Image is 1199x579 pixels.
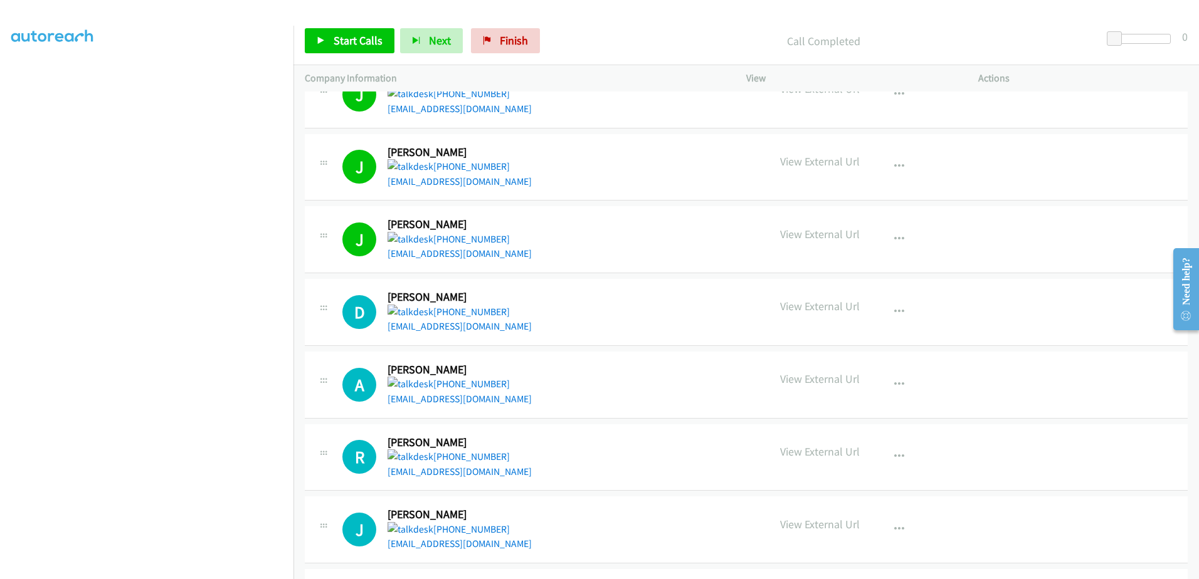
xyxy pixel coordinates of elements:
[780,370,860,387] p: View External Url
[342,150,376,184] h1: J
[388,232,433,247] img: talkdesk
[342,78,376,112] h1: J
[500,33,528,48] span: Finish
[342,368,376,402] h1: A
[342,368,376,402] div: The call is yet to be attempted
[388,217,527,232] h2: [PERSON_NAME]
[746,71,956,86] p: View
[388,377,433,392] img: talkdesk
[388,378,510,390] a: [PHONE_NUMBER]
[388,159,433,174] img: talkdesk
[334,33,383,48] span: Start Calls
[388,523,510,535] a: [PHONE_NUMBER]
[388,508,527,522] h2: [PERSON_NAME]
[342,295,376,329] h1: D
[780,443,860,460] p: View External Url
[1163,239,1199,339] iframe: Resource Center
[388,363,527,377] h2: [PERSON_NAME]
[388,320,532,332] a: [EMAIL_ADDRESS][DOMAIN_NAME]
[1113,34,1171,44] div: Delay between calls (in seconds)
[388,233,510,245] a: [PHONE_NUMBER]
[388,175,532,187] a: [EMAIL_ADDRESS][DOMAIN_NAME]
[388,538,532,550] a: [EMAIL_ADDRESS][DOMAIN_NAME]
[471,28,540,53] a: Finish
[388,145,527,160] h2: [PERSON_NAME]
[388,522,433,537] img: talkdesk
[1182,28,1188,45] div: 0
[342,513,376,546] h1: J
[780,153,860,170] p: View External Url
[388,306,510,318] a: [PHONE_NUMBER]
[388,436,527,450] h2: [PERSON_NAME]
[342,440,376,474] div: The call is yet to be attempted
[780,298,860,315] p: View External Url
[388,88,510,100] a: [PHONE_NUMBER]
[388,290,527,305] h2: [PERSON_NAME]
[388,305,433,320] img: talkdesk
[388,451,510,462] a: [PHONE_NUMBER]
[429,33,451,48] span: Next
[978,71,1188,86] p: Actions
[400,28,463,53] button: Next
[388,449,433,464] img: talkdesk
[342,440,376,474] h1: R
[557,33,1091,50] p: Call Completed
[388,466,532,477] a: [EMAIL_ADDRESS][DOMAIN_NAME]
[780,226,860,243] p: View External Url
[388,393,532,405] a: [EMAIL_ADDRESS][DOMAIN_NAME]
[388,248,532,259] a: [EMAIL_ADDRESS][DOMAIN_NAME]
[388,160,510,172] a: [PHONE_NUMBER]
[780,516,860,533] p: View External Url
[305,71,724,86] p: Company Information
[388,86,433,102] img: talkdesk
[305,28,394,53] a: Start Calls
[342,222,376,256] h1: J
[342,513,376,546] div: The call is yet to be attempted
[388,103,532,115] a: [EMAIL_ADDRESS][DOMAIN_NAME]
